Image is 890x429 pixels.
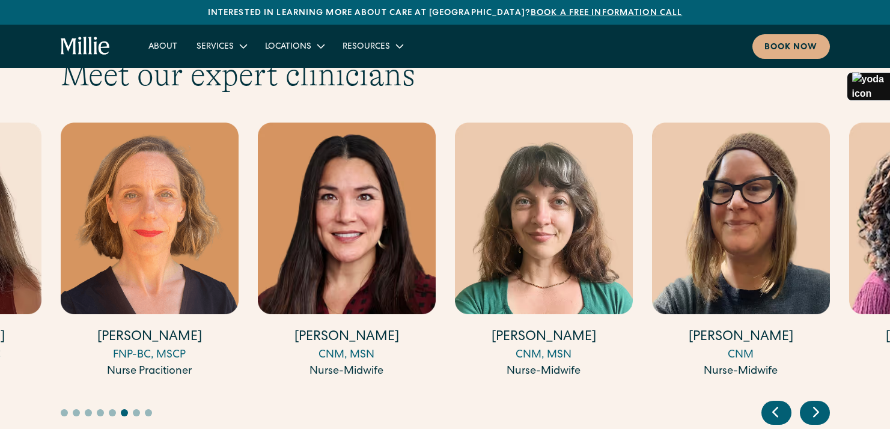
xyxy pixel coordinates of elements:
h2: Meet our expert clinicians [61,56,830,94]
a: [PERSON_NAME]CNM, MSNNurse-Midwife [455,123,633,380]
button: Go to slide 4 [97,409,104,416]
div: Previous slide [761,401,791,425]
a: About [139,36,187,56]
button: Go to slide 2 [73,409,80,416]
h4: [PERSON_NAME] [455,329,633,347]
div: Resources [343,41,390,53]
a: Book a free information call [531,9,682,17]
button: Go to slide 8 [145,409,152,416]
div: Resources [333,36,412,56]
h4: [PERSON_NAME] [652,329,830,347]
div: Book now [764,41,818,54]
a: [PERSON_NAME]FNP-BC, MSCPNurse Pracitioner [61,123,239,380]
div: Nurse-Midwife [652,364,830,380]
a: [PERSON_NAME]CNMNurse-Midwife [652,123,830,380]
div: CNM [652,347,830,364]
div: 12 / 18 [258,123,436,382]
button: Go to slide 1 [61,409,68,416]
button: Go to slide 3 [85,409,92,416]
div: 14 / 18 [652,123,830,382]
div: 11 / 18 [61,123,239,382]
div: Services [197,41,234,53]
div: Nurse-Midwife [258,364,436,380]
div: FNP-BC, MSCP [61,347,239,364]
div: CNM, MSN [455,347,633,364]
div: 13 / 18 [455,123,633,382]
div: Nurse-Midwife [455,364,633,380]
div: Nurse Pracitioner [61,364,239,380]
div: CNM, MSN [258,347,436,364]
div: Next slide [800,401,830,425]
a: [PERSON_NAME]CNM, MSNNurse-Midwife [258,123,436,380]
button: Go to slide 7 [133,409,140,416]
a: Book now [752,34,830,59]
div: Locations [255,36,333,56]
button: Go to slide 5 [109,409,116,416]
a: home [61,37,111,56]
div: Services [187,36,255,56]
div: Locations [265,41,311,53]
button: Go to slide 6 [121,409,128,416]
h4: [PERSON_NAME] [258,329,436,347]
h4: [PERSON_NAME] [61,329,239,347]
